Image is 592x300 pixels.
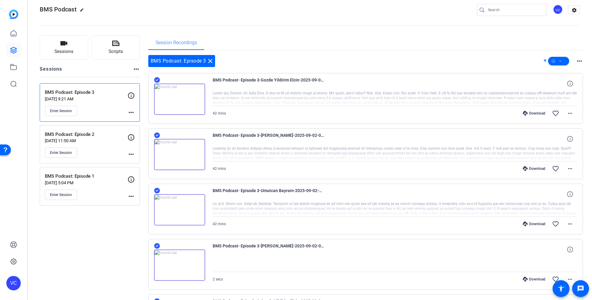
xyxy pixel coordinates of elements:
mat-icon: more_horiz [566,165,574,172]
span: BMS Podcast- Episode 3-Umutcan Bayram-2025-09-02-09-44-07-424-0 [213,187,324,201]
div: BMS Podcast: Episode 3 [148,55,215,67]
div: Download [520,222,548,226]
p: [DATE] 5:04 PM [45,180,128,185]
h2: Sessions [40,66,62,77]
span: Enter Session [50,109,72,113]
input: Search [488,6,542,14]
div: VC [553,5,563,14]
img: thumb-nail [154,84,205,115]
span: Scripts [109,48,123,55]
mat-icon: accessibility [557,285,565,292]
img: blue-gradient.svg [9,10,18,19]
mat-icon: message [577,285,584,292]
button: Enter Session [45,106,77,116]
span: Sessions [54,48,73,55]
mat-icon: more_horiz [128,109,135,116]
span: Enter Session [50,192,72,197]
mat-icon: favorite_border [552,220,559,228]
p: BMS Podcast: Episode 1 [45,173,128,180]
mat-icon: close [207,57,214,65]
span: 2 secs [213,277,223,281]
span: BMS Podcast- Episode 3-[PERSON_NAME]-2025-09-02-09-37-32-790-3 [213,242,324,257]
ngx-avatar: VMG Cinematic [553,5,563,15]
span: Enter Session [50,150,72,155]
span: BMS Podcast- Episode 3-[PERSON_NAME]-2025-09-02-09-44-07-424-1 [213,132,324,146]
p: BMS Podcast: Episode 3 [45,89,128,96]
div: Download [520,166,548,171]
mat-icon: edit [80,8,87,15]
mat-icon: more_horiz [128,151,135,158]
p: [DATE] 11:50 AM [45,138,128,143]
p: [DATE] 9:21 AM [45,96,128,101]
span: 42 mins [213,111,226,115]
span: BMS Podcast [40,6,77,13]
button: Scripts [92,35,140,60]
img: thumb-nail [154,139,205,170]
mat-icon: favorite_border [552,110,559,117]
span: Session Recordings [156,40,197,45]
p: BMS Podcast: Episode 2 [45,131,128,138]
mat-icon: favorite_border [552,165,559,172]
mat-icon: more_horiz [566,110,574,117]
mat-icon: settings [568,6,580,15]
mat-icon: more_horiz [566,220,574,228]
mat-icon: favorite_border [552,276,559,283]
span: 42 mins [213,222,226,226]
div: Download [520,277,548,282]
button: Enter Session [45,190,77,200]
button: Sessions [40,35,88,60]
mat-icon: more_horiz [566,276,574,283]
mat-icon: more_horiz [128,193,135,200]
span: BMS Podcast- Episode 3-Gozde Yildirim Elcin-2025-09-02-09-44-07-424-2 [213,76,324,91]
span: 42 mins [213,167,226,171]
img: thumb-nail [154,249,205,281]
img: thumb-nail [154,194,205,225]
div: VC [6,276,21,290]
button: Enter Session [45,148,77,158]
div: Download [520,111,548,116]
mat-icon: more_horiz [576,57,583,65]
mat-icon: more_horiz [133,66,140,73]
